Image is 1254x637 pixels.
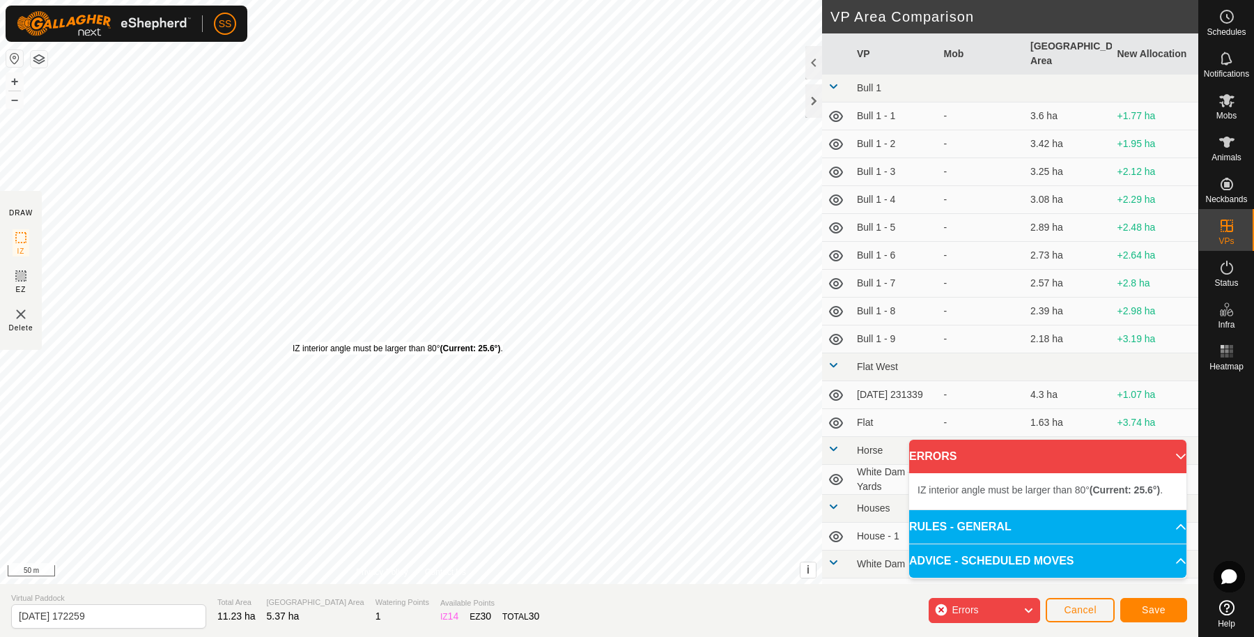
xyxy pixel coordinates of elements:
td: Bull 1 - 8 [851,298,938,325]
img: VP [13,306,29,323]
span: 5.37 ha [267,611,300,622]
span: Available Points [440,597,539,609]
a: Help [1199,594,1254,634]
div: - [944,304,1020,318]
span: Infra [1218,321,1234,329]
div: - [944,248,1020,263]
td: +1.77 ha [1112,102,1199,130]
span: 14 [448,611,459,622]
span: Save [1142,604,1166,615]
td: 1.63 ha [1025,409,1112,437]
td: Bull 1 - 4 [851,186,938,214]
span: Watering Points [376,597,429,608]
td: White Dam - Yards [851,465,938,495]
span: 1 [376,611,381,622]
span: Cancel [1064,604,1097,615]
span: Neckbands [1205,195,1247,204]
td: Bull 1 - 3 [851,158,938,186]
td: [DATE] 231339 [851,381,938,409]
span: 30 [529,611,540,622]
span: VPs [1218,237,1234,245]
button: i [800,562,816,578]
span: SS [219,17,232,31]
div: TOTAL [502,609,539,624]
button: + [6,73,23,90]
th: Mob [938,33,1025,75]
span: ADVICE - SCHEDULED MOVES [909,553,1074,569]
td: +2.48 ha [1112,214,1199,242]
td: 3.6 ha [1025,102,1112,130]
th: [GEOGRAPHIC_DATA] Area [1025,33,1112,75]
h2: VP Area Comparison [830,8,1198,25]
td: +1.95 ha [1112,130,1199,158]
span: i [807,564,810,576]
td: +3.74 ha [1112,409,1199,437]
span: Horse [857,445,883,456]
th: New Allocation [1112,33,1199,75]
td: +2.12 ha [1112,158,1199,186]
div: - [944,137,1020,151]
button: Cancel [1046,598,1115,622]
div: DRAW [9,208,33,218]
span: Mobs [1216,112,1237,120]
span: White Dam [857,558,905,569]
span: Status [1214,279,1238,287]
span: Bull 1 [857,82,881,93]
td: +1.07 ha [1112,381,1199,409]
td: +3.19 ha [1112,325,1199,353]
span: Schedules [1207,28,1246,36]
span: EZ [16,284,26,295]
div: - [944,387,1020,402]
td: 2.18 ha [1025,325,1112,353]
div: - [944,332,1020,346]
b: (Current: 25.6°) [440,344,501,353]
span: [GEOGRAPHIC_DATA] Area [267,597,364,608]
td: +2.29 ha [1112,186,1199,214]
td: [DATE] 225419 [851,578,938,606]
td: 2.57 ha [1025,270,1112,298]
span: RULES - GENERAL [909,519,1012,535]
div: IZ interior angle must be larger than 80° . [293,342,503,355]
p-accordion-header: ERRORS [909,440,1186,473]
td: +2.8 ha [1112,270,1199,298]
span: IZ [17,246,25,256]
span: Flat West [857,361,898,372]
button: – [6,91,23,108]
a: Contact Us [425,566,466,578]
div: - [944,109,1020,123]
td: 4.3 ha [1025,381,1112,409]
span: Houses [857,502,890,514]
div: - [944,164,1020,179]
p-accordion-header: RULES - GENERAL [909,510,1186,544]
td: Flat [851,409,938,437]
div: IZ [440,609,458,624]
td: Bull 1 - 1 [851,102,938,130]
button: Save [1120,598,1187,622]
div: - [944,276,1020,291]
span: IZ interior angle must be larger than 80° . [918,484,1163,496]
td: 3.25 ha [1025,158,1112,186]
td: House - 1 [851,523,938,551]
span: Total Area [217,597,256,608]
p-accordion-header: ADVICE - SCHEDULED MOVES [909,544,1186,578]
td: +2.64 ha [1112,242,1199,270]
p-accordion-content: ERRORS [909,473,1186,509]
span: Heatmap [1209,362,1244,371]
span: Animals [1212,153,1241,162]
span: Notifications [1204,70,1249,78]
div: - [944,415,1020,430]
td: 2.39 ha [1025,298,1112,325]
span: 11.23 ha [217,611,256,622]
td: Bull 1 - 2 [851,130,938,158]
a: Privacy Policy [356,566,408,578]
td: 2.89 ha [1025,214,1112,242]
span: Delete [9,323,33,333]
td: +2.98 ha [1112,298,1199,325]
td: Bull 1 - 5 [851,214,938,242]
td: 3.08 ha [1025,186,1112,214]
span: 30 [481,611,492,622]
span: Errors [952,604,978,615]
b: (Current: 25.6°) [1090,484,1160,496]
td: Bull 1 - 6 [851,242,938,270]
span: Help [1218,620,1235,628]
